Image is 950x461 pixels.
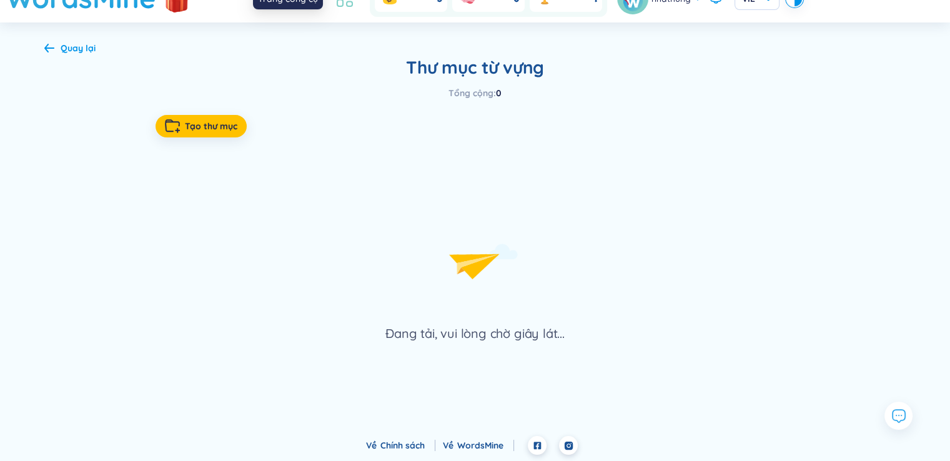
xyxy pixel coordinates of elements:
[380,440,435,451] a: Chính sách
[44,44,96,55] a: Quay lại
[156,115,247,137] button: Tạo thư mục
[457,440,514,451] a: WordsMine
[385,325,564,342] div: Đang tải, vui lòng chờ giây lát...
[443,439,514,452] div: Về
[156,56,795,79] h2: Thư mục từ vựng
[448,87,496,99] span: Tổng cộng :
[366,439,435,452] div: Về
[185,120,237,132] span: Tạo thư mục
[61,41,96,55] div: Quay lại
[496,87,502,99] span: 0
